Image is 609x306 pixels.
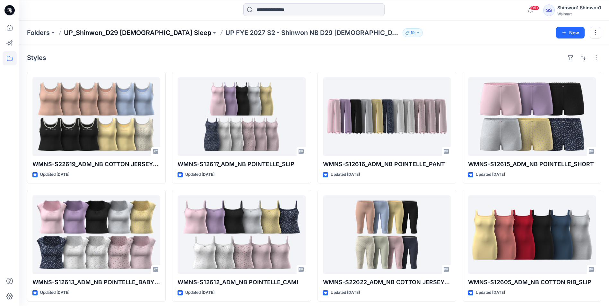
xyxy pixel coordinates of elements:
a: WMNS-S12612_ADM_NB POINTELLE_CAMI [178,195,305,274]
button: New [556,27,585,38]
p: Updated [DATE] [185,289,214,296]
p: WMNS-S12617_ADM_NB POINTELLE_SLIP [178,160,305,169]
button: 19 [403,28,423,37]
div: SS [543,4,555,16]
p: WMNS-S12605_ADM_NB COTTON RIB_SLIP [468,278,596,287]
p: Updated [DATE] [40,171,69,178]
p: Updated [DATE] [331,171,360,178]
a: WMNS-S22619_ADM_NB COTTON JERSEY&LACE_TANK [32,77,160,156]
div: Walmart [557,12,601,16]
p: Updated [DATE] [185,171,214,178]
p: WMNS-S12615_ADM_NB POINTELLE_SHORT [468,160,596,169]
p: 19 [411,29,415,36]
p: Updated [DATE] [331,289,360,296]
a: WMNS-S12615_ADM_NB POINTELLE_SHORT [468,77,596,156]
h4: Styles [27,54,46,62]
p: UP FYE 2027 S2 - Shinwon NB D29 [DEMOGRAPHIC_DATA] Sleepwear [225,28,400,37]
a: WMNS-S12605_ADM_NB COTTON RIB_SLIP [468,195,596,274]
p: Updated [DATE] [476,171,505,178]
p: WMNS-S12616_ADM_NB POINTELLE_PANT [323,160,451,169]
p: Updated [DATE] [476,289,505,296]
a: WMNS-S22622_ADM_NB COTTON JERSEY&LACE_CAPRI [323,195,451,274]
a: Folders [27,28,50,37]
p: Updated [DATE] [40,289,69,296]
p: WMNS-S12612_ADM_NB POINTELLE_CAMI [178,278,305,287]
a: UP_Shinwon_D29 [DEMOGRAPHIC_DATA] Sleep [64,28,211,37]
a: WMNS-S12616_ADM_NB POINTELLE_PANT [323,77,451,156]
p: WMNS-S22622_ADM_NB COTTON JERSEY&LACE_CAPRI [323,278,451,287]
div: Shinwon1 Shinwon1 [557,4,601,12]
p: WMNS-S12613_ADM_NB POINTELLE_BABY TEE [32,278,160,287]
p: WMNS-S22619_ADM_NB COTTON JERSEY&LACE_TANK [32,160,160,169]
a: WMNS-S12617_ADM_NB POINTELLE_SLIP [178,77,305,156]
a: WMNS-S12613_ADM_NB POINTELLE_BABY TEE [32,195,160,274]
span: 99+ [530,5,540,11]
